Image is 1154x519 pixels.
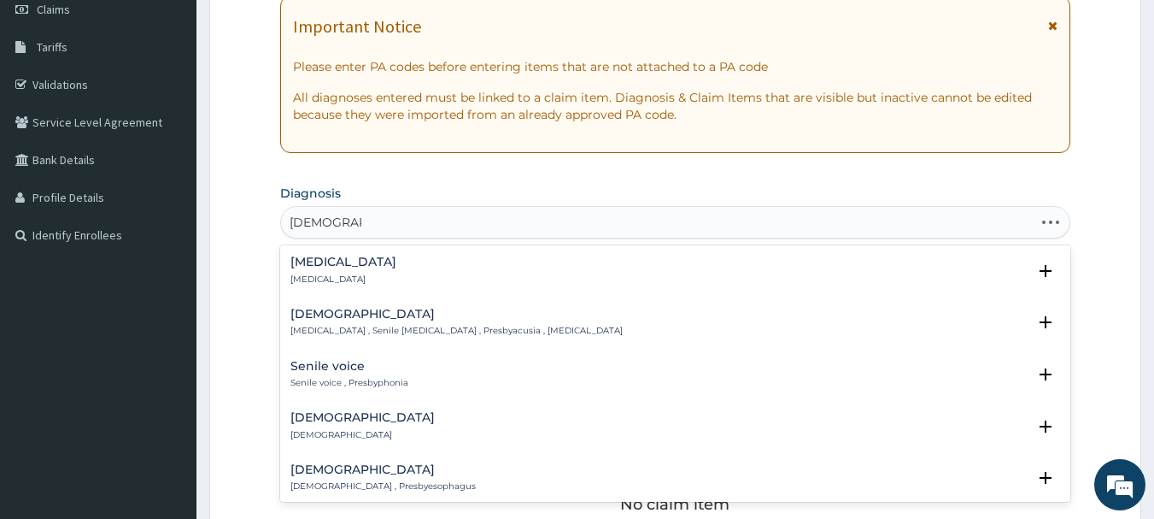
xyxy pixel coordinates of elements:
[293,89,1058,123] p: All diagnoses entered must be linked to a claim item. Diagnosis & Claim Items that are visible bu...
[290,463,476,476] h4: [DEMOGRAPHIC_DATA]
[280,9,321,50] div: Minimize live chat window
[293,17,421,36] h1: Important Notice
[37,39,67,55] span: Tariffs
[99,152,236,325] span: We're online!
[290,308,623,321] h4: [DEMOGRAPHIC_DATA]
[32,86,69,128] img: d_794563401_company_1708531726252_794563401
[290,256,396,268] h4: [MEDICAL_DATA]
[290,360,408,373] h4: Senile voice
[1035,261,1056,281] i: open select status
[290,411,435,424] h4: [DEMOGRAPHIC_DATA]
[1035,416,1056,437] i: open select status
[1035,468,1056,488] i: open select status
[9,341,325,401] textarea: Type your message and hit 'Enter'
[290,377,408,389] p: Senile voice , Presbyphonia
[1035,364,1056,385] i: open select status
[37,2,70,17] span: Claims
[620,496,729,513] p: No claim item
[290,325,623,337] p: [MEDICAL_DATA] , Senile [MEDICAL_DATA] , Presbyacusia , [MEDICAL_DATA]
[89,96,287,118] div: Chat with us now
[293,58,1058,75] p: Please enter PA codes before entering items that are not attached to a PA code
[290,274,396,286] p: [MEDICAL_DATA]
[290,481,476,492] p: [DEMOGRAPHIC_DATA] , Presbyesophagus
[1035,312,1056,333] i: open select status
[280,185,341,202] label: Diagnosis
[290,429,435,441] p: [DEMOGRAPHIC_DATA]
